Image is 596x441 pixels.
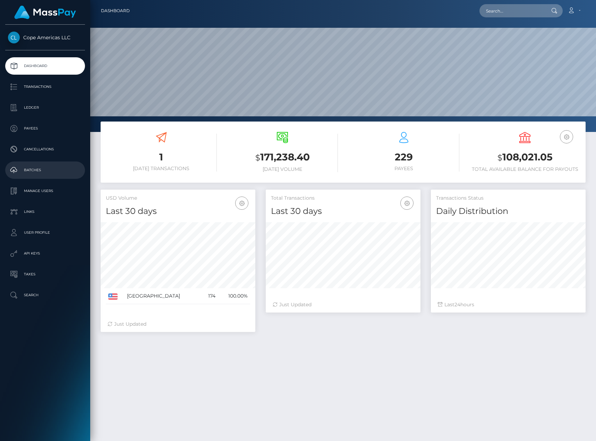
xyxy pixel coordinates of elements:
[8,290,82,300] p: Search
[8,186,82,196] p: Manage Users
[5,57,85,75] a: Dashboard
[436,195,580,202] h5: Transactions Status
[108,321,248,328] div: Just Updated
[271,195,415,202] h5: Total Transactions
[5,78,85,95] a: Transactions
[8,32,20,43] img: Cope Americas LLC
[8,207,82,217] p: Links
[470,166,581,172] h6: Total Available Balance for Payouts
[106,166,217,172] h6: [DATE] Transactions
[5,161,85,179] a: Batches
[8,144,82,155] p: Cancellations
[108,293,118,300] img: US.png
[271,205,415,217] h4: Last 30 days
[5,224,85,241] a: User Profile
[125,288,202,304] td: [GEOGRAPHIC_DATA]
[202,288,218,304] td: 174
[227,166,338,172] h6: [DATE] Volume
[8,82,82,92] p: Transactions
[5,34,85,41] span: Cope Americas LLC
[470,150,581,165] h3: 108,021.05
[227,150,338,165] h3: 171,238.40
[106,150,217,164] h3: 1
[5,245,85,262] a: API Keys
[218,288,250,304] td: 100.00%
[8,269,82,280] p: Taxes
[5,120,85,137] a: Payees
[8,165,82,175] p: Batches
[479,4,545,17] input: Search...
[454,301,460,308] span: 24
[5,286,85,304] a: Search
[8,61,82,71] p: Dashboard
[101,3,130,18] a: Dashboard
[106,205,250,217] h4: Last 30 days
[5,182,85,200] a: Manage Users
[255,153,260,163] small: $
[273,301,414,308] div: Just Updated
[8,248,82,259] p: API Keys
[14,6,76,19] img: MassPay Logo
[348,166,459,172] h6: Payees
[5,99,85,116] a: Ledger
[5,266,85,283] a: Taxes
[497,153,502,163] small: $
[438,301,579,308] div: Last hours
[8,102,82,113] p: Ledger
[8,227,82,238] p: User Profile
[436,205,580,217] h4: Daily Distribution
[8,123,82,134] p: Payees
[5,203,85,220] a: Links
[5,141,85,158] a: Cancellations
[106,195,250,202] h5: USD Volume
[348,150,459,164] h3: 229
